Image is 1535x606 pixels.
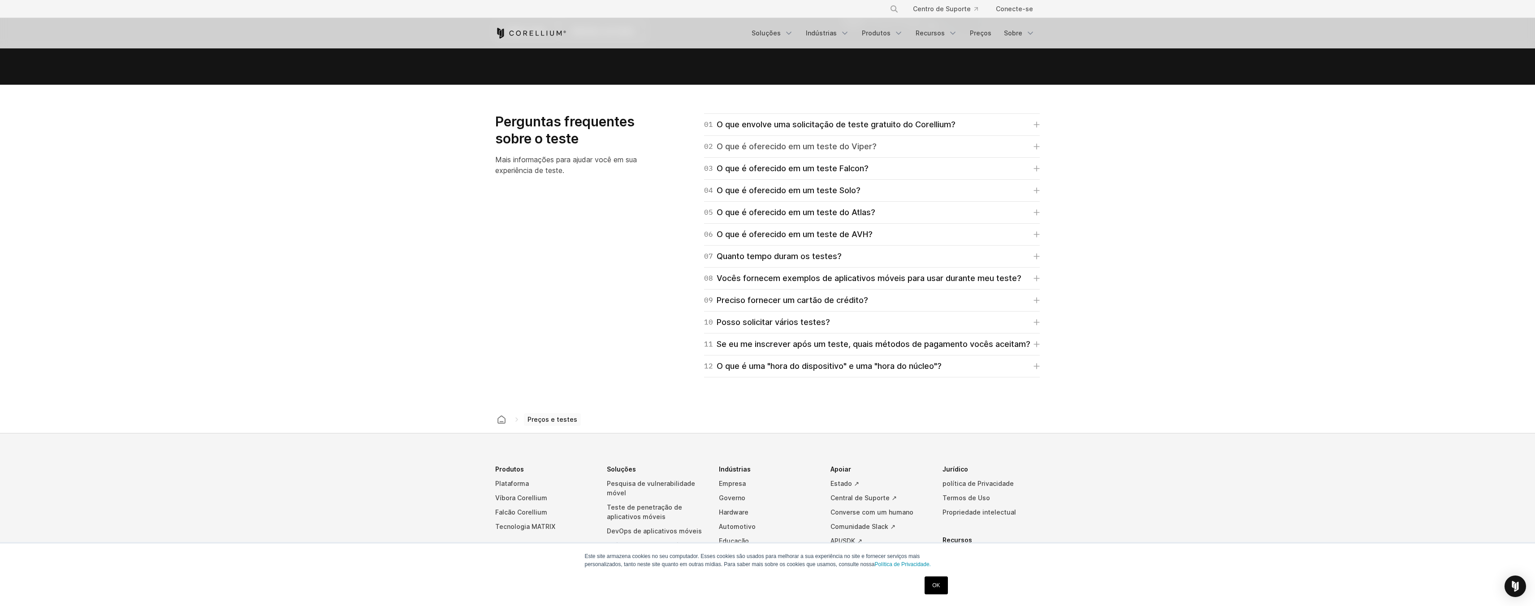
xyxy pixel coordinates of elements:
[704,164,713,173] font: 03
[806,29,837,37] font: Indústrias
[704,250,1040,263] a: 07Quanto tempo duram os testes?
[916,29,945,37] font: Recursos
[704,120,713,129] font: 01
[495,480,529,487] font: Plataforma
[886,1,902,17] button: Procurar
[704,228,1040,241] a: 06O que é oferecido em um teste de AVH?
[717,295,868,305] font: Preciso fornecer um cartão de crédito?
[830,508,913,516] font: Converse com um humano
[704,208,713,216] font: 05
[830,494,897,502] font: Central de Suporte ↗
[704,338,1040,351] a: 11Se eu me inscrever após um teste, quais métodos de pagamento vocês aceitam?
[704,317,713,326] font: 10
[746,25,1040,41] div: Menu de navegação
[704,186,713,195] font: 04
[830,480,859,487] font: Estado ↗
[996,5,1033,13] font: Conecte-se
[704,229,713,238] font: 06
[704,251,713,260] font: 07
[704,316,1040,329] a: 10Posso solicitar vários testes?
[704,142,713,151] font: 02
[879,1,1040,17] div: Menu de navegação
[607,541,688,549] font: Análise de malware móvel
[704,339,713,348] font: 11
[704,360,1040,372] a: 12O que é uma "hora do dispositivo" e uma "hora do núcleo"?
[704,118,1040,131] a: 01O que envolve uma solicitação de teste gratuito do Corellium?
[752,29,781,37] font: Soluções
[607,503,682,520] font: Teste de penetração de aplicativos móveis
[830,537,862,545] font: API/SDK ↗
[719,537,749,545] font: Educação
[719,508,748,516] font: Hardware
[717,251,842,261] font: Quanto tempo duram os testes?
[719,480,746,487] font: Empresa
[943,508,1016,516] font: Propriedade intelectual
[495,113,635,147] font: Perguntas frequentes sobre o teste
[704,272,1040,285] a: 08Vocês fornecem exemplos de aplicativos móveis para usar durante meu teste?
[717,317,830,327] font: Posso solicitar vários testes?
[717,229,873,239] font: O que é oferecido em um teste de AVH?
[704,294,1040,307] a: 09Preciso fornecer um cartão de crédito?
[585,553,920,567] font: Este site armazena cookies no seu computador. Esses cookies são usados ​​para melhorar a sua expe...
[970,29,991,37] font: Preços
[495,523,555,530] font: Tecnologia MATRIX
[932,582,940,589] font: OK
[717,120,956,129] font: O que envolve uma solicitação de teste gratuito do Corellium?
[704,206,1040,219] a: 05O que é oferecido em um teste do Atlas?
[528,416,577,423] font: Preços e testes
[913,5,971,13] font: Centro de Suporte
[704,162,1040,175] a: 03O que é oferecido em um teste Falcon?
[862,29,891,37] font: Produtos
[1004,29,1022,37] font: Sobre
[704,273,713,282] font: 08
[830,523,895,530] font: Comunidade Slack ↗
[943,480,1014,487] font: política de Privacidade
[925,576,947,594] a: OK
[719,523,756,530] font: Automotivo
[719,494,745,502] font: Governo
[607,480,695,497] font: Pesquisa de vulnerabilidade móvel
[1505,576,1526,597] div: Open Intercom Messenger
[717,339,1030,349] font: Se eu me inscrever após um teste, quais métodos de pagamento vocês aceitam?
[717,361,942,371] font: O que é uma "hora do dispositivo" e uma "hora do núcleo"?
[704,184,1040,197] a: 04O que é oferecido em um teste Solo?
[493,413,510,426] a: Casa Corellium
[704,361,713,370] font: 12
[495,155,637,175] font: Mais informações para ajudar você em sua experiência de teste.
[717,273,1021,283] font: Vocês fornecem exemplos de aplicativos móveis para usar durante meu teste?
[717,142,877,151] font: O que é oferecido em um teste do Viper?
[607,527,702,535] font: DevOps de aplicativos móveis
[943,494,990,502] font: Termos de Uso
[704,295,713,304] font: 09
[495,494,547,502] font: Víbora Corellium
[704,140,1040,153] a: 02O que é oferecido em um teste do Viper?
[717,186,860,195] font: O que é oferecido em um teste Solo?
[717,208,875,217] font: O que é oferecido em um teste do Atlas?
[717,164,869,173] font: O que é oferecido em um teste Falcon?
[875,561,931,567] a: Política de Privacidade.
[495,28,566,39] a: Página inicial do Corellium
[495,508,547,516] font: Falcão Corellium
